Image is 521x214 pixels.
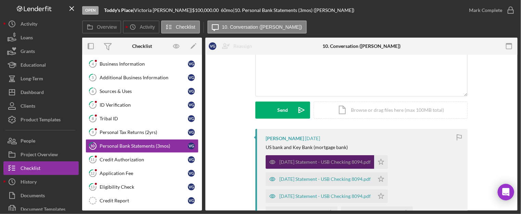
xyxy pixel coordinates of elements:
[205,39,259,53] button: VGReassign
[21,99,35,115] div: Clients
[266,136,304,141] div: [PERSON_NAME]
[86,84,199,98] a: 6Sources & UsesVG
[100,102,188,108] div: ID Verification
[279,193,371,199] div: [DATE] Statement - USB Checking 8094.pdf
[3,148,79,161] button: Project Overview
[100,198,188,203] div: Credit Report
[3,99,79,113] button: Clients
[86,112,199,125] a: 8Tribal IDVG
[104,7,133,13] b: Toddy's Place
[188,184,195,190] div: V G
[207,21,307,34] button: 10. Conversation ([PERSON_NAME])
[92,89,94,93] tspan: 6
[21,113,61,128] div: Product Templates
[21,58,46,73] div: Educational
[188,74,195,81] div: V G
[188,197,195,204] div: V G
[3,44,79,58] button: Grants
[221,8,233,13] div: 60 mo
[255,102,310,119] button: Send
[3,189,79,202] button: Documents
[86,125,199,139] a: 9Personal Tax Returns (2yrs)VG
[86,180,199,194] a: 13Eligibility CheckVG
[86,194,199,208] a: Credit ReportVG
[86,166,199,180] a: 12Application FeeVG
[86,98,199,112] a: 7ID VerificationVG
[21,85,44,101] div: Dashboard
[266,145,348,150] div: US bank and Key Bank (mortgage bank)
[188,156,195,163] div: V G
[91,157,95,162] tspan: 11
[21,72,43,87] div: Long-Term
[86,57,199,71] a: 4Business InformationVG
[21,17,37,32] div: Activity
[188,129,195,136] div: V G
[305,136,320,141] time: 2025-08-03 15:23
[3,175,79,189] button: History
[209,42,216,50] div: V G
[21,161,40,177] div: Checklist
[86,139,199,153] a: 10Personal Bank Statements (3mos)VG
[91,185,95,189] tspan: 13
[100,184,188,190] div: Eligibility Check
[132,43,152,49] div: Checklist
[3,58,79,72] button: Educational
[188,61,195,67] div: V G
[82,21,121,34] button: Overview
[266,189,388,203] button: [DATE] Statement - USB Checking 8094.pdf
[100,171,188,176] div: Application Fee
[188,88,195,95] div: V G
[92,116,94,121] tspan: 8
[469,3,502,17] div: Mark Complete
[92,103,94,107] tspan: 7
[123,21,159,34] button: Activity
[222,24,302,30] label: 10. Conversation ([PERSON_NAME])
[3,31,79,44] a: Loans
[233,39,252,53] div: Reassign
[3,113,79,126] button: Product Templates
[322,43,401,49] div: 10. Conversation ([PERSON_NAME])
[233,8,354,13] div: | 10. Personal Bank Statements (3mos) ([PERSON_NAME])
[279,159,371,165] div: [DATE] Statement - USB Checking 8094.pdf
[100,143,188,149] div: Personal Bank Statements (3mos)
[3,17,79,31] a: Activity
[100,157,188,162] div: Credit Authorization
[188,170,195,177] div: V G
[266,155,388,169] button: [DATE] Statement - USB Checking 8094.pdf
[188,115,195,122] div: V G
[100,116,188,121] div: Tribal ID
[82,6,99,15] div: Open
[279,176,371,182] div: [DATE] Statement - USB Checking 8094.pdf
[3,161,79,175] button: Checklist
[92,75,94,80] tspan: 5
[462,3,518,17] button: Mark Complete
[21,31,33,46] div: Loans
[188,102,195,108] div: V G
[3,85,79,99] button: Dashboard
[3,134,79,148] button: People
[100,75,188,80] div: Additional Business Information
[21,189,45,204] div: Documents
[97,24,117,30] label: Overview
[161,21,200,34] button: Checklist
[21,44,35,60] div: Grants
[21,148,58,163] div: Project Overview
[3,72,79,85] button: Long-Term
[176,24,195,30] label: Checklist
[91,171,95,175] tspan: 12
[192,8,221,13] div: $100,000.00
[278,102,288,119] div: Send
[92,62,94,66] tspan: 4
[86,71,199,84] a: 5Additional Business InformationVG
[134,8,192,13] div: Victoria [PERSON_NAME] |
